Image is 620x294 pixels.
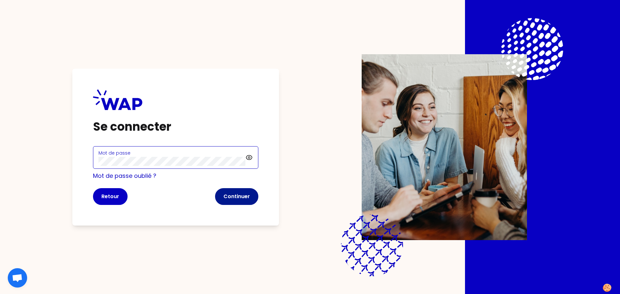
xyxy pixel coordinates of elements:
h1: Se connecter [93,120,258,133]
button: Continuer [215,188,258,205]
img: Description [362,54,527,240]
div: Ouvrir le chat [8,268,27,288]
button: Retour [93,188,128,205]
label: Mot de passe [98,150,130,156]
a: Mot de passe oublié ? [93,172,156,180]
